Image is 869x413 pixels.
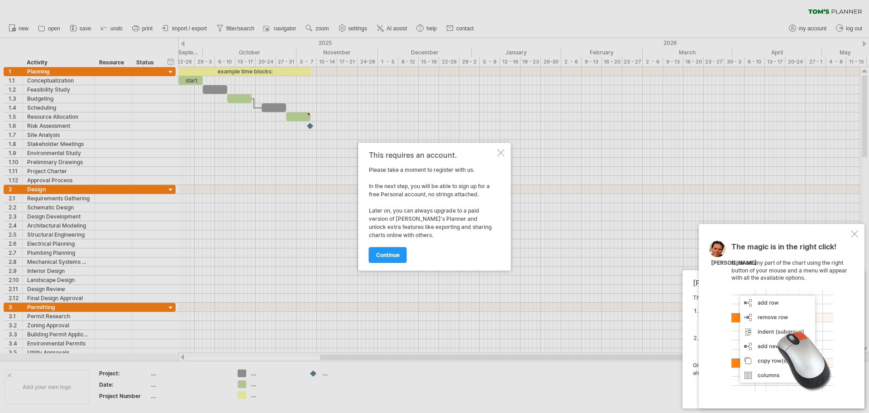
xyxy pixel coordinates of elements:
[711,259,757,267] div: [PERSON_NAME]
[369,151,496,262] div: Please take a moment to register with us. In the next step, you will be able to sign up for a fre...
[731,242,836,256] span: The magic is in the right click!
[376,252,400,258] span: continue
[369,247,407,263] a: continue
[693,278,849,287] div: [PERSON_NAME]'s AI-assistant
[369,151,496,159] div: This requires an account.
[693,294,849,400] div: The [PERSON_NAME]'s AI-assist can help you in two ways: Give it a try! With the undo button in th...
[731,243,849,392] div: Click on any part of the chart using the right button of your mouse and a menu will appear with a...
